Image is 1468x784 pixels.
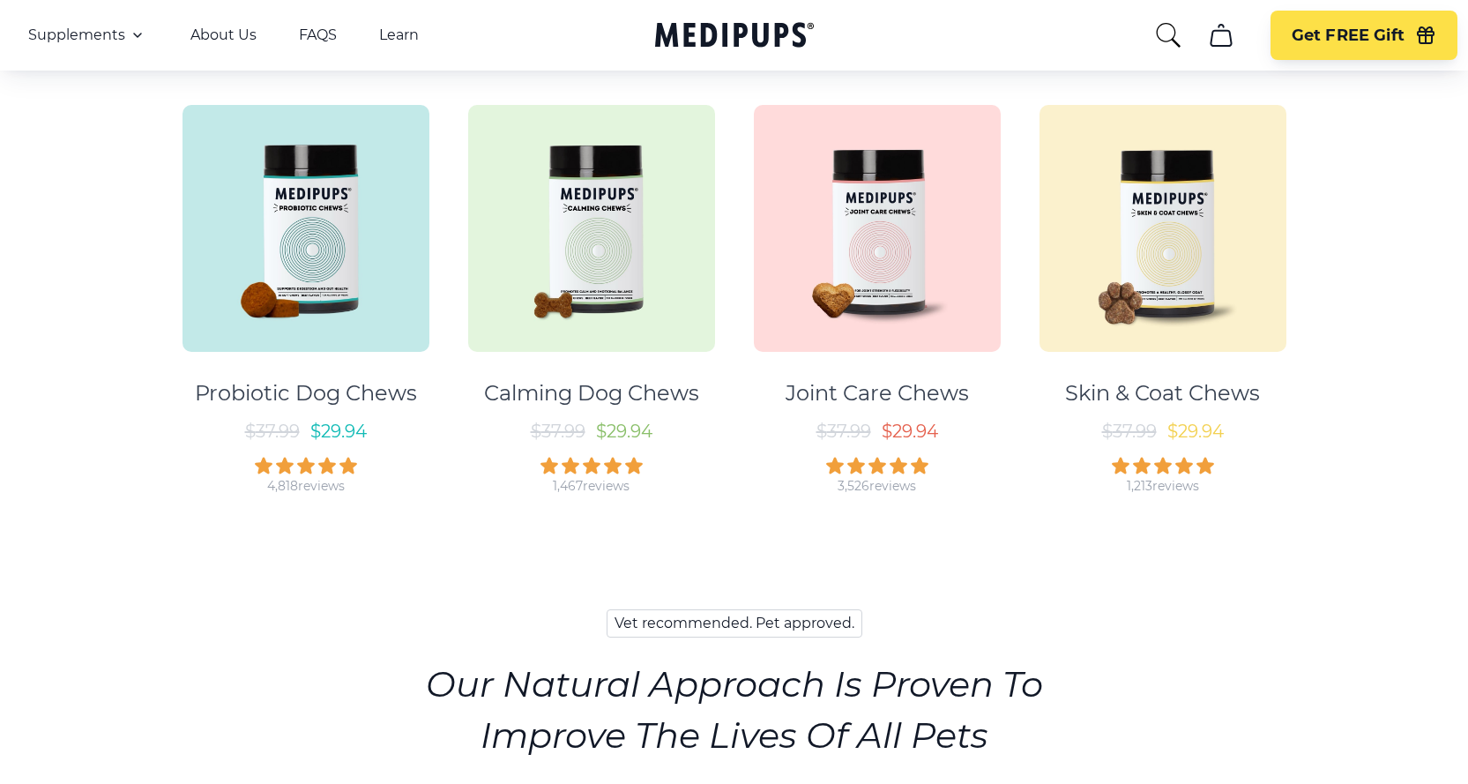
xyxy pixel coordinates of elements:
span: $ 37.99 [245,421,300,442]
a: About Us [190,26,257,44]
a: Calming Dog Chews - MedipupsCalming Dog Chews$37.99$29.941,467reviews [457,89,727,495]
img: Joint Care Chews - Medipups [754,105,1001,352]
a: Learn [379,26,419,44]
div: Probiotic Dog Chews [195,380,417,407]
span: $ 37.99 [531,421,585,442]
div: 3,526 reviews [838,478,916,495]
a: Medipups [655,19,814,55]
button: search [1154,21,1182,49]
button: cart [1200,14,1242,56]
span: $ 29.94 [1167,421,1224,442]
span: $ 29.94 [596,421,652,442]
img: Probiotic Dog Chews - Medipups [183,105,429,352]
div: Joint Care Chews [786,380,969,407]
span: $ 29.94 [882,421,938,442]
div: Skin & Coat Chews [1065,380,1260,407]
a: Skin & Coat Chews - MedipupsSkin & Coat Chews$37.99$29.941,213reviews [1028,89,1298,495]
h3: Vet recommended. Pet approved. [607,609,862,638]
span: Supplements [28,26,125,44]
a: Probiotic Dog Chews - MedipupsProbiotic Dog Chews$37.99$29.944,818reviews [171,89,441,495]
button: Supplements [28,25,148,46]
span: Get FREE Gift [1292,26,1405,46]
img: Calming Dog Chews - Medipups [468,105,715,352]
div: 1,213 reviews [1127,478,1199,495]
h3: Our Natural Approach Is Proven To Improve The Lives Of All Pets [426,659,1043,761]
div: 4,818 reviews [267,478,345,495]
img: Skin & Coat Chews - Medipups [1040,105,1286,352]
div: Calming Dog Chews [484,380,699,407]
span: $ 37.99 [816,421,871,442]
button: Get FREE Gift [1271,11,1457,60]
span: $ 37.99 [1102,421,1157,442]
div: 1,467 reviews [553,478,630,495]
a: FAQS [299,26,337,44]
span: $ 29.94 [310,421,367,442]
a: Joint Care Chews - MedipupsJoint Care Chews$37.99$29.943,526reviews [742,89,1012,495]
